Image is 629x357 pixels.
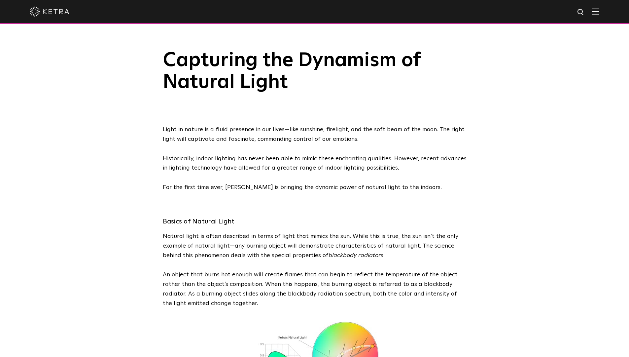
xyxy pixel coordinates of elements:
[30,7,69,17] img: ketra-logo-2019-white
[163,50,467,105] h1: Capturing the Dynamism of Natural Light
[163,183,467,192] p: For the first time ever, [PERSON_NAME] is bringing the dynamic power of natural light to the indo...
[163,154,467,173] p: Historically, indoor lighting has never been able to mimic these enchanting qualities. However, r...
[329,253,383,258] i: blackbody radiators
[163,216,467,227] h3: Basics of Natural Light
[577,8,585,17] img: search icon
[163,125,467,144] p: Light in nature is a fluid presence in our lives—like sunshine, firelight, and the soft beam of t...
[163,232,467,260] p: Natural light is often described in terms of light that mimics the sun. While this is true, the s...
[163,270,467,308] p: An object that burns hot enough will create flames that can begin to reflect the temperature of t...
[592,8,599,15] img: Hamburger%20Nav.svg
